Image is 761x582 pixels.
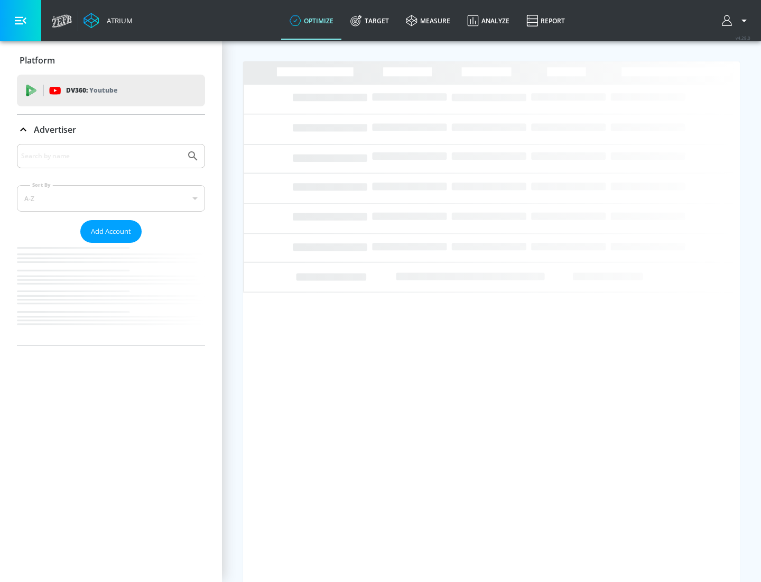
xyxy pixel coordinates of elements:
div: Advertiser [17,115,205,144]
a: measure [397,2,459,40]
button: Add Account [80,220,142,243]
a: Report [518,2,573,40]
p: Platform [20,54,55,66]
a: Atrium [83,13,133,29]
div: Advertiser [17,144,205,345]
span: v 4.28.0 [736,35,750,41]
input: Search by name [21,149,181,163]
div: DV360: Youtube [17,75,205,106]
div: A-Z [17,185,205,212]
div: Platform [17,46,205,75]
a: Analyze [459,2,518,40]
div: Atrium [103,16,133,25]
nav: list of Advertiser [17,243,205,345]
a: optimize [281,2,342,40]
p: DV360: [66,85,117,96]
p: Youtube [89,85,117,96]
label: Sort By [30,181,53,188]
a: Target [342,2,397,40]
p: Advertiser [34,124,76,135]
span: Add Account [91,225,131,238]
